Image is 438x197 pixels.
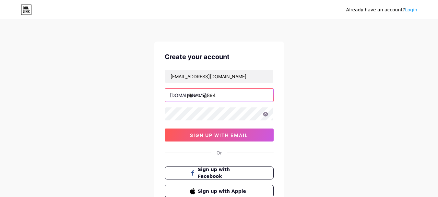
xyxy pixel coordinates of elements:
div: [DOMAIN_NAME]/ [170,92,208,99]
button: sign up with email [165,129,274,142]
div: Create your account [165,52,274,62]
input: Email [165,70,273,83]
span: Sign up with Facebook [198,166,248,180]
a: Login [405,7,417,12]
div: Already have an account? [346,6,417,13]
span: sign up with email [190,132,248,138]
button: Sign up with Facebook [165,166,274,179]
span: Sign up with Apple [198,188,248,195]
div: Or [217,149,222,156]
input: username [165,89,273,102]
